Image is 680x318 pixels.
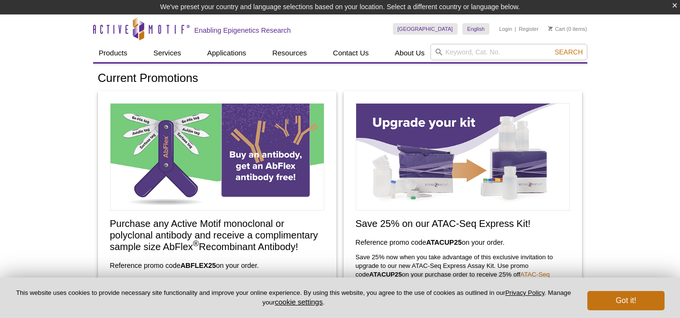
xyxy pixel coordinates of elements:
[194,26,291,35] h2: Enabling Epigenetics Research
[369,271,402,278] strong: ATACUP25
[110,103,324,211] img: Free Sample Size AbFlex Antibody
[356,218,570,229] h2: Save 25% on our ATAC-Seq Express Kit!
[327,44,375,62] a: Contact Us
[555,48,583,56] span: Search
[201,44,252,62] a: Applications
[393,23,458,35] a: [GEOGRAPHIC_DATA]
[515,23,516,35] li: |
[93,44,133,62] a: Products
[499,26,512,32] a: Login
[356,237,570,248] h3: Reference promo code on your order.
[193,239,199,249] sup: ®
[462,23,489,35] a: English
[98,72,583,86] h1: Current Promotions
[275,298,322,306] button: cookie settings
[519,26,539,32] a: Register
[110,260,324,271] h3: Reference promo code on your order.
[552,48,585,56] button: Search
[548,26,553,31] img: Your Cart
[389,44,430,62] a: About Us
[426,238,462,246] strong: ATACUP25
[356,103,570,211] img: Save on ATAC-Seq Express Assay Kit
[266,44,313,62] a: Resources
[180,262,216,269] strong: ABFLEX25
[548,26,565,32] a: Cart
[587,291,665,310] button: Got it!
[148,44,187,62] a: Services
[548,23,587,35] li: (0 items)
[15,289,571,307] p: This website uses cookies to provide necessary site functionality and improve your online experie...
[430,44,587,60] input: Keyword, Cat. No.
[110,218,324,252] h2: Purchase any Active Motif monoclonal or polyclonal antibody and receive a complimentary sample si...
[505,289,544,296] a: Privacy Policy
